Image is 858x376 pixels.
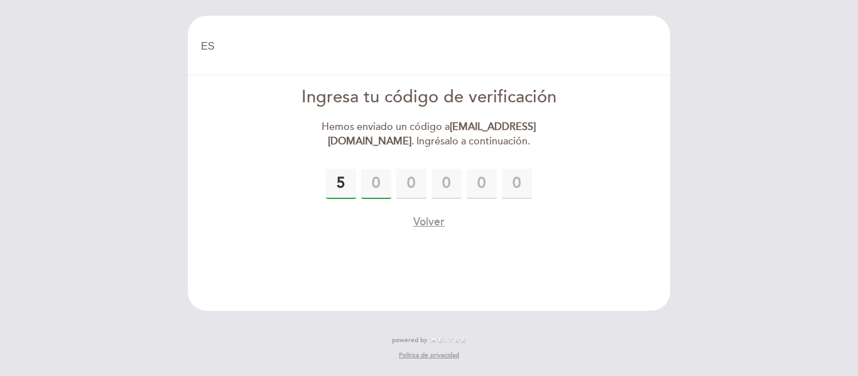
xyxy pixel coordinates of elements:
[392,336,427,345] span: powered by
[396,169,426,199] input: 0
[502,169,532,199] input: 0
[328,121,536,148] strong: [EMAIL_ADDRESS][DOMAIN_NAME]
[326,169,356,199] input: 0
[361,169,391,199] input: 0
[413,214,445,230] button: Volver
[285,85,573,110] div: Ingresa tu código de verificación
[430,337,466,343] img: MEITRE
[467,169,497,199] input: 0
[392,336,466,345] a: powered by
[285,120,573,149] div: Hemos enviado un código a . Ingrésalo a continuación.
[399,351,459,360] a: Política de privacidad
[432,169,462,199] input: 0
